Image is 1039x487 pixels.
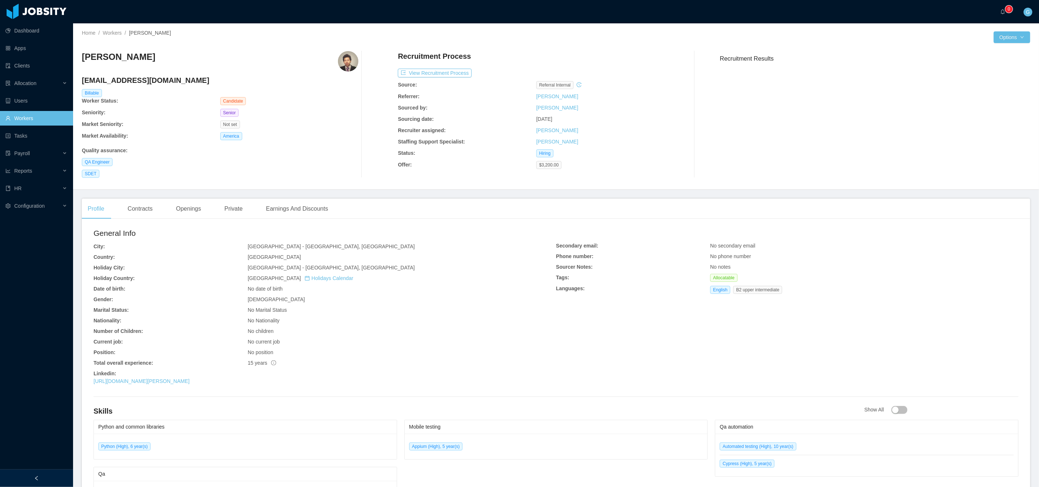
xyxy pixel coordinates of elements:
a: [PERSON_NAME] [536,105,578,111]
span: QA Engineer [82,158,113,166]
a: icon: userWorkers [5,111,67,126]
span: Appium (High), 5 year(s) [409,442,463,450]
span: B2 upper intermediate [733,286,782,294]
span: Python (High), 6 year(s) [98,442,151,450]
span: No current job [248,339,280,345]
span: Not set [220,120,240,129]
span: Senior [220,109,239,117]
span: [GEOGRAPHIC_DATA] [248,254,301,260]
div: Openings [170,199,207,219]
h3: [PERSON_NAME] [82,51,155,63]
b: Phone number: [556,253,594,259]
b: Sourcing date: [398,116,434,122]
span: HR [14,185,22,191]
b: Staffing Support Specialist: [398,139,465,145]
i: icon: book [5,186,11,191]
h3: Recruitment Results [720,54,1030,63]
span: No Nationality [248,318,279,323]
i: icon: setting [5,203,11,208]
b: Sourcer Notes: [556,264,593,270]
i: icon: history [576,82,582,87]
h4: [EMAIL_ADDRESS][DOMAIN_NAME] [82,75,358,85]
b: Secondary email: [556,243,598,249]
span: Hiring [536,149,553,157]
h2: General Info [94,227,556,239]
span: Allocatable [710,274,738,282]
sup: 0 [1005,5,1013,13]
span: [GEOGRAPHIC_DATA] - [GEOGRAPHIC_DATA], [GEOGRAPHIC_DATA] [248,244,415,249]
span: / [98,30,100,36]
a: icon: pie-chartDashboard [5,23,67,38]
i: icon: line-chart [5,168,11,173]
span: English [710,286,730,294]
span: [GEOGRAPHIC_DATA] - [GEOGRAPHIC_DATA], [GEOGRAPHIC_DATA] [248,265,415,271]
span: America [220,132,242,140]
div: Private [218,199,248,219]
b: Nationality: [94,318,121,323]
div: Earnings And Discounts [260,199,334,219]
b: Date of birth: [94,286,125,292]
span: No phone number [710,253,751,259]
b: Worker Status: [82,98,118,104]
span: No secondary email [710,243,756,249]
a: [URL][DOMAIN_NAME][PERSON_NAME] [94,378,190,384]
span: [GEOGRAPHIC_DATA] [248,275,353,281]
b: Marital Status: [94,307,129,313]
b: Position: [94,349,115,355]
span: G [1026,8,1030,16]
span: Referral internal [536,81,574,89]
b: Country: [94,254,115,260]
h4: Recruitment Process [398,51,471,61]
a: icon: profileTasks [5,129,67,143]
i: icon: solution [5,81,11,86]
h4: Skills [94,406,864,416]
a: [PERSON_NAME] [536,127,578,133]
b: Tags: [556,275,569,280]
div: Profile [82,199,110,219]
span: [PERSON_NAME] [129,30,171,36]
span: 15 years [248,360,276,366]
span: Configuration [14,203,45,209]
span: Automated testing (High), 10 year(s) [720,442,796,450]
span: [DEMOGRAPHIC_DATA] [248,296,305,302]
button: Optionsicon: down [994,31,1030,43]
b: Quality assurance : [82,147,128,153]
span: No children [248,328,274,334]
b: Status: [398,150,415,156]
b: Offer: [398,162,412,168]
b: Number of Children: [94,328,143,334]
span: No notes [710,264,731,270]
a: [PERSON_NAME] [536,93,578,99]
a: Home [82,30,95,36]
b: Linkedin: [94,371,116,376]
b: Seniority: [82,110,106,115]
span: [DATE] [536,116,552,122]
i: icon: calendar [305,276,310,281]
div: Qa [98,467,392,481]
span: No date of birth [248,286,283,292]
span: Reports [14,168,32,174]
div: Qa automation [720,420,1014,434]
span: / [125,30,126,36]
a: [PERSON_NAME] [536,139,578,145]
span: Allocation [14,80,37,86]
b: Current job: [94,339,123,345]
a: icon: robotUsers [5,93,67,108]
button: icon: exportView Recruitment Process [398,69,472,77]
b: Sourced by: [398,105,427,111]
span: No position [248,349,273,355]
b: Total overall experience: [94,360,153,366]
span: Show All [864,407,907,413]
a: icon: exportView Recruitment Process [398,70,472,76]
div: Mobile testing [409,420,703,434]
div: Python and common libraries [98,420,392,434]
a: icon: calendarHolidays Calendar [305,275,353,281]
a: icon: appstoreApps [5,41,67,55]
b: Gender: [94,296,113,302]
span: $3,200.00 [536,161,562,169]
b: Holiday Country: [94,275,135,281]
span: Cypress (High), 5 year(s) [720,460,775,468]
b: Market Availability: [82,133,128,139]
b: Referrer: [398,93,419,99]
span: info-circle [271,360,276,365]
